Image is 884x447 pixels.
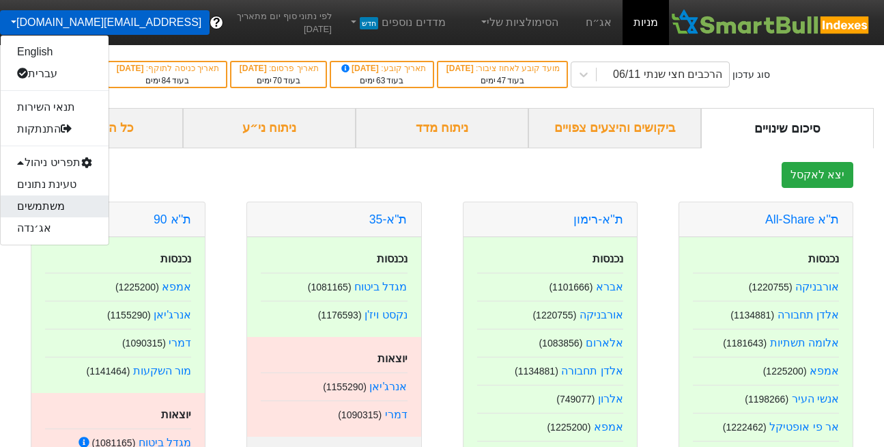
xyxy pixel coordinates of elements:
[162,76,171,85] span: 84
[343,9,451,36] a: מדדים נוספיםחדש
[377,253,408,265] strong: נכנסות
[323,381,367,392] small: ( 1155290 )
[117,64,146,73] span: [DATE]
[732,68,770,82] div: סוג עדכון
[273,76,282,85] span: 70
[360,17,378,29] span: חדש
[308,282,352,293] small: ( 1081165 )
[1,152,109,174] div: תפריט ניהול
[580,309,623,321] a: אורבניקה
[115,62,219,74] div: תאריך כניסה לתוקף :
[154,309,191,321] a: אנרג'יאן
[556,394,595,405] small: ( 749077 )
[338,409,382,420] small: ( 1090315 )
[240,64,269,73] span: [DATE]
[122,338,166,349] small: ( 1090315 )
[133,365,191,377] a: מור השקעות
[115,282,159,293] small: ( 1225200 )
[213,14,220,32] span: ?
[745,394,788,405] small: ( 1198266 )
[593,253,623,265] strong: נכנסות
[161,409,191,420] strong: יוצאות
[515,366,558,377] small: ( 1134881 )
[339,64,382,73] span: [DATE]
[532,310,576,321] small: ( 1220755 )
[162,281,191,293] a: אמפא
[782,162,853,188] button: יצא לאקסל
[1,195,109,217] a: משתמשים
[573,213,623,226] a: ת''א-רימון
[231,10,332,36] span: לפי נתוני סוף יום מתאריך [DATE]
[594,421,623,433] a: אמפא
[723,338,767,349] small: ( 1181643 )
[769,421,839,433] a: אר פי אופטיקל
[528,108,701,148] div: ביקושים והיצעים צפויים
[763,366,807,377] small: ( 1225200 )
[808,253,839,265] strong: נכנסות
[318,310,362,321] small: ( 1176593 )
[107,310,151,321] small: ( 1155290 )
[810,365,839,377] a: אמפא
[1,174,109,195] a: טעינת נתונים
[1,63,109,85] a: עברית
[613,66,722,83] div: הרכבים חצי שנתי 06/11
[376,76,385,85] span: 63
[701,108,874,148] div: סיכום שינויים
[154,213,191,226] a: ת''א 90
[549,282,593,293] small: ( 1101666 )
[795,281,839,293] a: אורבניקה
[547,422,590,433] small: ( 1225200 )
[446,64,476,73] span: [DATE]
[586,337,623,349] a: אלארום
[445,62,560,74] div: מועד קובע לאחוז ציבור :
[473,9,565,36] a: הסימולציות שלי
[596,281,623,293] a: אברא
[749,282,793,293] small: ( 1220755 )
[778,309,839,321] a: אלדן תחבורה
[238,74,319,87] div: בעוד ימים
[730,310,774,321] small: ( 1134881 )
[338,62,426,74] div: תאריך קובע :
[169,337,191,349] a: דמרי
[369,213,408,226] a: ת"א-35
[1,217,109,239] a: אג׳נדה
[792,393,839,405] a: אנשי העיר
[765,213,839,226] a: ת''א All-Share
[598,393,623,405] a: אלרון
[723,422,767,433] small: ( 1222462 )
[539,338,582,349] small: ( 1083856 )
[377,353,408,364] strong: יוצאות
[385,409,408,420] a: דמרי
[561,365,623,377] a: אלדן תחבורה
[338,74,426,87] div: בעוד ימים
[1,96,109,118] a: תנאי השירות
[497,76,506,85] span: 47
[445,74,560,87] div: בעוד ימים
[1,118,109,140] a: התנתקות
[160,253,191,265] strong: נכנסות
[356,108,528,148] div: ניתוח מדד
[86,366,130,377] small: ( 1141464 )
[183,108,356,148] div: ניתוח ני״ע
[238,62,319,74] div: תאריך פרסום :
[369,381,407,392] a: אנרג'יאן
[770,337,839,349] a: אלומה תשתיות
[365,309,408,321] a: נקסט ויז'ן
[115,74,219,87] div: בעוד ימים
[1,41,109,63] a: English
[354,281,407,293] a: מגדל ביטוח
